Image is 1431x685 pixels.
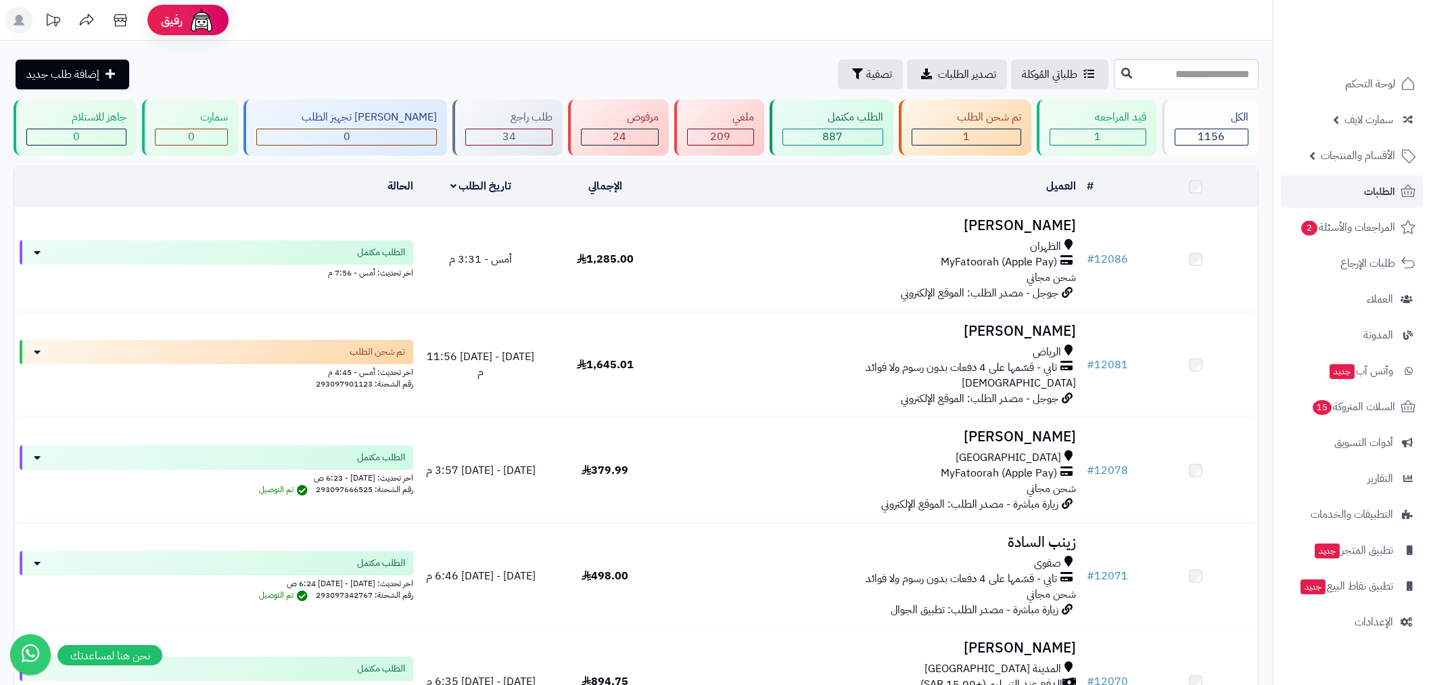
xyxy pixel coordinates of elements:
[613,129,626,145] span: 24
[1340,254,1395,273] span: طلبات الإرجاع
[1087,251,1094,267] span: #
[466,129,552,145] div: 34
[1046,178,1076,194] a: العميل
[782,110,883,125] div: الطلب مكتمل
[155,110,228,125] div: سمارت
[388,178,413,194] a: الحالة
[1027,586,1076,602] span: شحن مجاني
[1328,361,1393,380] span: وآتس آب
[1321,146,1395,165] span: الأقسام والمنتجات
[1281,175,1423,208] a: الطلبات
[896,100,1034,156] a: تم شحن الطلب 1
[1050,110,1146,125] div: قيد المراجعه
[822,129,843,145] span: 887
[27,129,126,145] div: 0
[1011,60,1108,89] a: طلباتي المُوكلة
[938,66,996,83] span: تصدير الطلبات
[941,255,1057,270] span: MyFatoorah (Apple Pay)
[259,589,311,601] span: تم التوصيل
[1087,568,1094,584] span: #
[577,357,634,373] span: 1,645.01
[1034,100,1159,156] a: قيد المراجعه 1
[673,218,1076,234] h3: [PERSON_NAME]
[673,640,1076,656] h3: [PERSON_NAME]
[582,568,628,584] span: 498.00
[901,391,1058,407] span: جوجل - مصدر الطلب: الموقع الإلكتروني
[1087,568,1128,584] a: #12071
[344,129,350,145] span: 0
[941,466,1057,481] span: MyFatoorah (Apple Pay)
[1281,247,1423,280] a: طلبات الإرجاع
[1313,541,1393,560] span: تطبيق المتجر
[1087,357,1128,373] a: #12081
[1030,239,1061,255] span: الظهران
[257,129,436,145] div: 0
[866,571,1057,587] span: تابي - قسّمها على 4 دفعات بدون رسوم ولا فوائد
[1087,251,1128,267] a: #12086
[582,462,628,479] span: 379.99
[866,66,892,83] span: تصفية
[450,100,565,156] a: طلب راجع 34
[26,110,126,125] div: جاهز للاستلام
[710,129,730,145] span: 209
[1367,290,1393,309] span: العملاء
[1087,178,1094,194] a: #
[188,129,195,145] span: 0
[688,129,753,145] div: 209
[1344,110,1393,129] span: سمارت لايف
[256,110,437,125] div: [PERSON_NAME] تجهيز الطلب
[907,60,1007,89] a: تصدير الطلبات
[673,429,1076,445] h3: [PERSON_NAME]
[426,568,536,584] span: [DATE] - [DATE] 6:46 م
[188,7,215,34] img: ai-face.png
[1299,577,1393,596] span: تطبيق نقاط البيع
[1281,355,1423,387] a: وآتس آبجديد
[963,129,970,145] span: 1
[1364,182,1395,201] span: الطلبات
[16,60,129,89] a: إضافة طلب جديد
[426,462,536,479] span: [DATE] - [DATE] 3:57 م
[1345,74,1395,93] span: لوحة التحكم
[1281,498,1423,531] a: التطبيقات والخدمات
[1087,462,1128,479] a: #12078
[1300,579,1326,594] span: جديد
[956,450,1061,466] span: [GEOGRAPHIC_DATA]
[1281,570,1423,602] a: تطبيق نقاط البيعجديد
[901,285,1058,301] span: جوجل - مصدر الطلب: الموقع الإلكتروني
[582,129,657,145] div: 24
[316,589,413,601] span: رقم الشحنة: 293097342767
[767,100,896,156] a: الطلب مكتمل 887
[1281,391,1423,423] a: السلات المتروكة15
[1034,556,1061,571] span: صفوى
[1281,319,1423,351] a: المدونة
[912,110,1021,125] div: تم شحن الطلب
[449,251,512,267] span: أمس - 3:31 م
[581,110,658,125] div: مرفوض
[20,364,413,378] div: اخر تحديث: أمس - 4:45 م
[450,178,512,194] a: تاريخ الطلب
[502,129,516,145] span: 34
[687,110,754,125] div: ملغي
[465,110,553,125] div: طلب راجع
[1033,345,1061,360] span: الرياض
[1281,211,1423,244] a: المراجعات والأسئلة2
[1363,326,1393,345] span: المدونة
[1334,433,1393,452] span: أدوات التسويق
[1315,544,1340,558] span: جديد
[1355,613,1393,632] span: الإعدادات
[962,375,1076,391] span: [DEMOGRAPHIC_DATA]
[1281,426,1423,459] a: أدوات التسويق
[1281,534,1423,567] a: تطبيق المتجرجديد
[565,100,671,156] a: مرفوض 24
[1175,110,1248,125] div: الكل
[783,129,883,145] div: 887
[161,12,183,28] span: رفيق
[20,265,413,279] div: اخر تحديث: أمس - 7:56 م
[357,246,405,259] span: الطلب مكتمل
[36,7,70,37] a: تحديثات المنصة
[891,602,1058,618] span: زيارة مباشرة - مصدر الطلب: تطبيق الجوال
[139,100,241,156] a: سمارت 0
[1094,129,1101,145] span: 1
[673,324,1076,339] h3: [PERSON_NAME]
[259,483,311,495] span: تم التوصيل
